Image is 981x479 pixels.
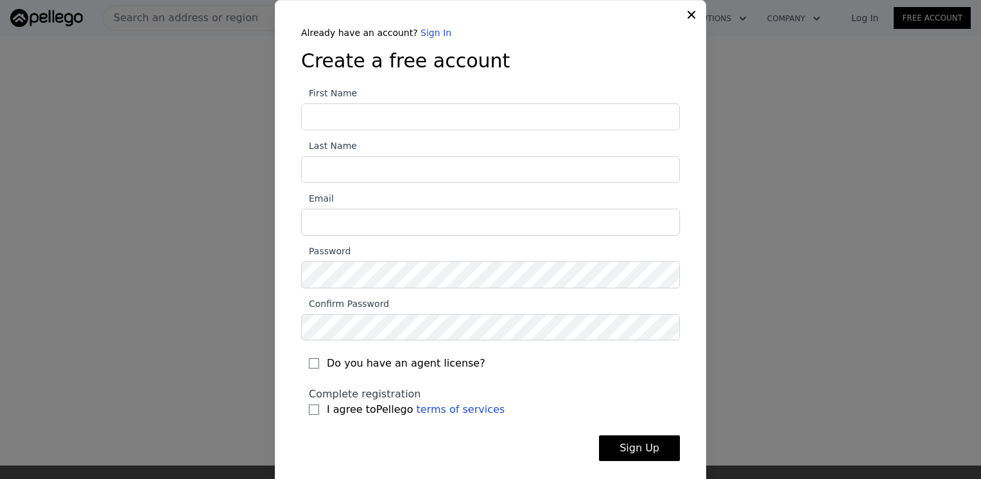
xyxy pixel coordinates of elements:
[301,299,389,309] span: Confirm Password
[301,156,680,183] input: Last Name
[301,261,680,288] input: Password
[327,402,505,417] span: I agree to Pellego
[301,141,357,151] span: Last Name
[417,403,505,415] a: terms of services
[301,314,680,341] input: Confirm Password
[599,435,680,461] button: Sign Up
[301,103,680,130] input: First Name
[301,209,680,236] input: Email
[309,405,319,415] input: I agree toPellego terms of services
[301,193,334,204] span: Email
[421,28,451,38] a: Sign In
[301,49,680,73] h3: Create a free account
[309,358,319,369] input: Do you have an agent license?
[301,246,351,256] span: Password
[309,388,421,400] span: Complete registration
[327,356,485,371] span: Do you have an agent license?
[301,88,357,98] span: First Name
[301,26,680,39] div: Already have an account?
